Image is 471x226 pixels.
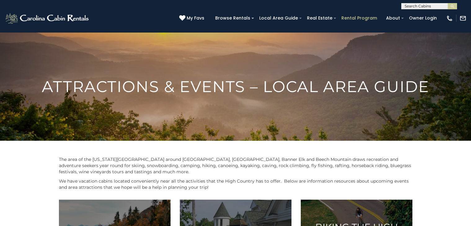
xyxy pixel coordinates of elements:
[179,15,206,22] a: My Favs
[212,13,253,23] a: Browse Rentals
[446,15,453,22] img: phone-regular-white.png
[304,13,335,23] a: Real Estate
[460,15,466,22] img: mail-regular-white.png
[59,178,412,190] p: We have vacation cabins located conveniently near all the activities that the High Country has to...
[338,13,380,23] a: Rental Program
[59,156,412,175] p: The area of the [US_STATE][GEOGRAPHIC_DATA] around [GEOGRAPHIC_DATA], [GEOGRAPHIC_DATA], Banner E...
[406,13,440,23] a: Owner Login
[187,15,204,21] span: My Favs
[5,12,91,24] img: White-1-2.png
[383,13,403,23] a: About
[256,13,301,23] a: Local Area Guide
